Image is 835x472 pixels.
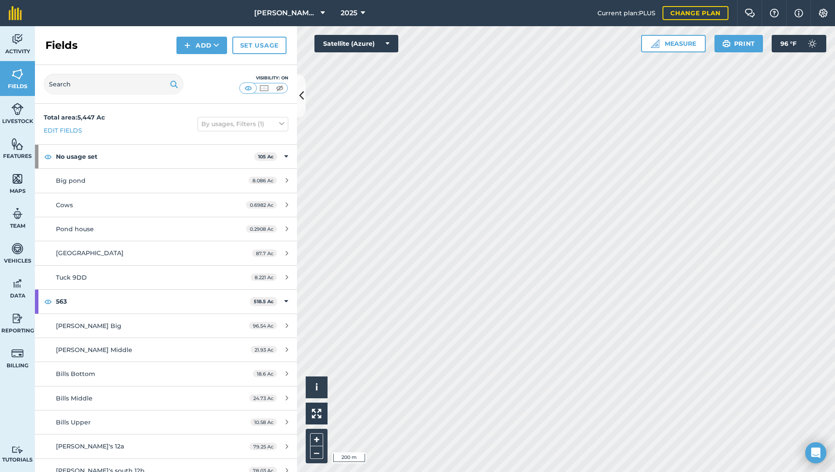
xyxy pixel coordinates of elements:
[314,35,398,52] button: Satellite (Azure)
[9,6,22,20] img: fieldmargin Logo
[56,322,121,330] span: [PERSON_NAME] Big
[306,376,328,398] button: i
[780,35,797,52] span: 96 ° F
[722,38,731,49] img: svg+xml;base64,PHN2ZyB4bWxucz0iaHR0cDovL3d3dy53My5vcmcvMjAwMC9zdmciIHdpZHRoPSIxOSIgaGVpZ2h0PSIyNC...
[11,137,24,150] img: svg+xml;base64,PHN2ZyB4bWxucz0iaHR0cDovL3d3dy53My5vcmcvMjAwMC9zdmciIHdpZHRoPSI1NiIgaGVpZ2h0PSI2MC...
[11,242,24,255] img: svg+xml;base64,PD94bWwgdmVyc2lvbj0iMS4wIiBlbmNvZGluZz0idXRmLTgiPz4KPCEtLSBHZW5lcmF0b3I6IEFkb2JlIE...
[56,145,254,168] strong: No usage set
[11,33,24,46] img: svg+xml;base64,PD94bWwgdmVyc2lvbj0iMS4wIiBlbmNvZGluZz0idXRmLTgiPz4KPCEtLSBHZW5lcmF0b3I6IEFkb2JlIE...
[184,40,190,51] img: svg+xml;base64,PHN2ZyB4bWxucz0iaHR0cDovL3d3dy53My5vcmcvMjAwMC9zdmciIHdpZHRoPSIxNCIgaGVpZ2h0PSIyNC...
[714,35,763,52] button: Print
[35,410,297,434] a: Bills Upper10.58 Ac
[35,145,297,168] div: No usage set105 Ac
[252,250,277,257] span: 87.7 Ac
[341,8,357,18] span: 2025
[253,370,277,377] span: 18.6 Ac
[35,386,297,410] a: Bills Middle24.73 Ac
[641,35,706,52] button: Measure
[56,249,124,257] span: [GEOGRAPHIC_DATA]
[35,217,297,241] a: Pond house0.2908 Ac
[56,370,95,378] span: Bills Bottom
[239,75,288,82] div: Visibility: On
[251,346,277,353] span: 21.93 Ac
[56,225,94,233] span: Pond house
[772,35,826,52] button: 96 °F
[651,39,659,48] img: Ruler icon
[45,38,78,52] h2: Fields
[35,338,297,362] a: [PERSON_NAME] Middle21.93 Ac
[35,193,297,217] a: Cows0.6982 Ac
[243,84,254,92] img: svg+xml;base64,PHN2ZyB4bWxucz0iaHR0cDovL3d3dy53My5vcmcvMjAwMC9zdmciIHdpZHRoPSI1MCIgaGVpZ2h0PSI0MC...
[56,201,73,209] span: Cows
[805,442,826,463] div: Open Intercom Messenger
[170,79,178,89] img: svg+xml;base64,PHN2ZyB4bWxucz0iaHR0cDovL3d3dy53My5vcmcvMjAwMC9zdmciIHdpZHRoPSIxOSIgaGVpZ2h0PSIyNC...
[56,346,132,354] span: [PERSON_NAME] Middle
[312,409,321,418] img: Four arrows, one pointing top left, one top right, one bottom right and the last bottom left
[11,312,24,325] img: svg+xml;base64,PD94bWwgdmVyc2lvbj0iMS4wIiBlbmNvZGluZz0idXRmLTgiPz4KPCEtLSBHZW5lcmF0b3I6IEFkb2JlIE...
[56,418,91,426] span: Bills Upper
[274,84,285,92] img: svg+xml;base64,PHN2ZyB4bWxucz0iaHR0cDovL3d3dy53My5vcmcvMjAwMC9zdmciIHdpZHRoPSI1MCIgaGVpZ2h0PSI0MC...
[315,382,318,393] span: i
[232,37,286,54] a: Set usage
[11,446,24,454] img: svg+xml;base64,PD94bWwgdmVyc2lvbj0iMS4wIiBlbmNvZGluZz0idXRmLTgiPz4KPCEtLSBHZW5lcmF0b3I6IEFkb2JlIE...
[254,8,317,18] span: [PERSON_NAME] Farms
[249,443,277,450] span: 79.25 Ac
[310,446,323,459] button: –
[662,6,728,20] a: Change plan
[56,290,250,313] strong: 563
[11,103,24,116] img: svg+xml;base64,PD94bWwgdmVyc2lvbj0iMS4wIiBlbmNvZGluZz0idXRmLTgiPz4KPCEtLSBHZW5lcmF0b3I6IEFkb2JlIE...
[35,169,297,192] a: Big pond8.086 Ac
[259,84,269,92] img: svg+xml;base64,PHN2ZyB4bWxucz0iaHR0cDovL3d3dy53My5vcmcvMjAwMC9zdmciIHdpZHRoPSI1MCIgaGVpZ2h0PSI0MC...
[11,207,24,220] img: svg+xml;base64,PD94bWwgdmVyc2lvbj0iMS4wIiBlbmNvZGluZz0idXRmLTgiPz4KPCEtLSBHZW5lcmF0b3I6IEFkb2JlIE...
[818,9,828,17] img: A cog icon
[769,9,780,17] img: A question mark icon
[176,37,227,54] button: Add
[44,151,52,162] img: svg+xml;base64,PHN2ZyB4bWxucz0iaHR0cDovL3d3dy53My5vcmcvMjAwMC9zdmciIHdpZHRoPSIxOCIgaGVpZ2h0PSIyNC...
[249,394,277,402] span: 24.73 Ac
[11,347,24,360] img: svg+xml;base64,PD94bWwgdmVyc2lvbj0iMS4wIiBlbmNvZGluZz0idXRmLTgiPz4KPCEtLSBHZW5lcmF0b3I6IEFkb2JlIE...
[56,394,93,402] span: Bills Middle
[197,117,288,131] button: By usages, Filters (1)
[11,172,24,185] img: svg+xml;base64,PHN2ZyB4bWxucz0iaHR0cDovL3d3dy53My5vcmcvMjAwMC9zdmciIHdpZHRoPSI1NiIgaGVpZ2h0PSI2MC...
[44,296,52,307] img: svg+xml;base64,PHN2ZyB4bWxucz0iaHR0cDovL3d3dy53My5vcmcvMjAwMC9zdmciIHdpZHRoPSIxOCIgaGVpZ2h0PSIyNC...
[44,113,105,121] strong: Total area : 5,447 Ac
[56,442,124,450] span: [PERSON_NAME]'s 12a
[310,433,323,446] button: +
[35,314,297,338] a: [PERSON_NAME] Big96.54 Ac
[11,68,24,81] img: svg+xml;base64,PHN2ZyB4bWxucz0iaHR0cDovL3d3dy53My5vcmcvMjAwMC9zdmciIHdpZHRoPSI1NiIgaGVpZ2h0PSI2MC...
[251,274,277,281] span: 8.221 Ac
[35,434,297,458] a: [PERSON_NAME]'s 12a79.25 Ac
[804,35,821,52] img: svg+xml;base64,PD94bWwgdmVyc2lvbj0iMS4wIiBlbmNvZGluZz0idXRmLTgiPz4KPCEtLSBHZW5lcmF0b3I6IEFkb2JlIE...
[35,362,297,386] a: Bills Bottom18.6 Ac
[248,177,277,184] span: 8.086 Ac
[794,8,803,18] img: svg+xml;base64,PHN2ZyB4bWxucz0iaHR0cDovL3d3dy53My5vcmcvMjAwMC9zdmciIHdpZHRoPSIxNyIgaGVpZ2h0PSIxNy...
[56,274,87,281] span: Tuck 9DD
[56,177,86,185] span: Big pond
[249,322,277,329] span: 96.54 Ac
[35,290,297,313] div: 563518.5 Ac
[258,154,274,160] strong: 105 Ac
[246,201,277,209] span: 0.6982 Ac
[11,277,24,290] img: svg+xml;base64,PD94bWwgdmVyc2lvbj0iMS4wIiBlbmNvZGluZz0idXRmLTgiPz4KPCEtLSBHZW5lcmF0b3I6IEFkb2JlIE...
[246,225,277,233] span: 0.2908 Ac
[35,241,297,265] a: [GEOGRAPHIC_DATA]87.7 Ac
[35,266,297,289] a: Tuck 9DD8.221 Ac
[597,8,656,18] span: Current plan : PLUS
[44,74,183,95] input: Search
[44,126,82,135] a: Edit fields
[745,9,755,17] img: Two speech bubbles overlapping with the left bubble in the forefront
[250,418,277,426] span: 10.58 Ac
[254,298,274,304] strong: 518.5 Ac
